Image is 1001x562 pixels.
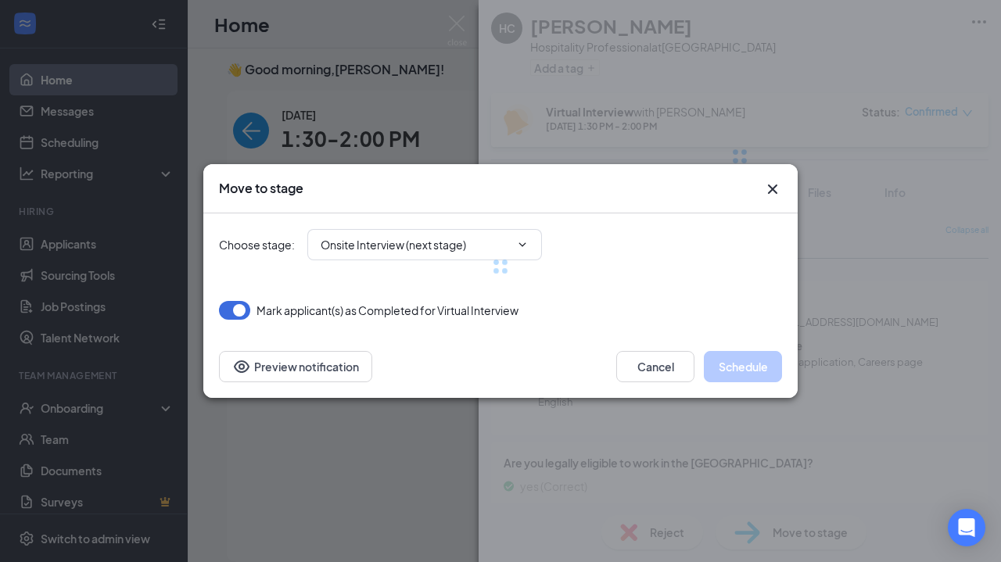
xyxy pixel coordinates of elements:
button: Cancel [616,351,694,382]
svg: Cross [763,180,782,199]
button: Close [763,180,782,199]
svg: Eye [232,357,251,376]
div: Open Intercom Messenger [948,509,985,546]
button: Preview notificationEye [219,351,372,382]
button: Schedule [704,351,782,382]
h3: Move to stage [219,180,303,197]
